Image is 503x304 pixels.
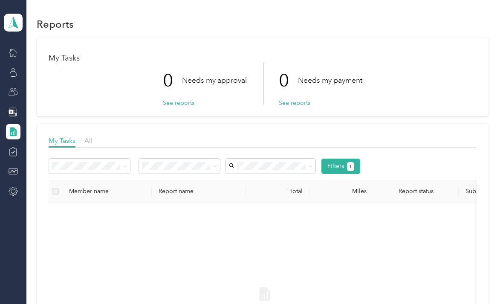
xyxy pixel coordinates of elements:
div: Miles [316,188,367,195]
span: My Tasks [49,136,75,145]
p: 0 [163,63,182,98]
button: See reports [163,98,194,107]
span: Report status [380,188,452,195]
h1: My Tasks [49,54,476,63]
p: Needs my approval [182,75,247,86]
div: Member name [69,188,145,195]
span: All [84,136,93,145]
p: Needs my payment [298,75,362,86]
iframe: Everlance-gr Chat Button Frame [455,256,503,304]
th: Report name [152,180,246,203]
button: Filters1 [321,159,360,174]
button: 1 [347,162,354,171]
th: Member name [62,180,152,203]
h1: Reports [37,20,74,29]
p: 0 [279,63,298,98]
span: 1 [349,163,352,171]
button: See reports [279,98,310,107]
div: Total [252,188,303,195]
